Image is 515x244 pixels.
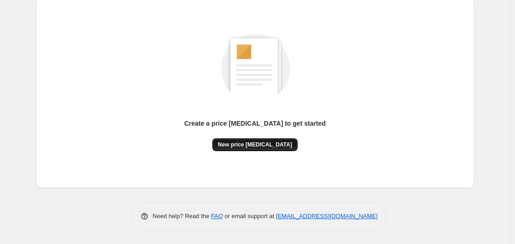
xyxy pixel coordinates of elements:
[212,138,298,151] button: New price [MEDICAL_DATA]
[218,141,292,148] span: New price [MEDICAL_DATA]
[223,213,276,220] span: or email support at
[211,213,223,220] a: FAQ
[153,213,211,220] span: Need help? Read the
[276,213,377,220] a: [EMAIL_ADDRESS][DOMAIN_NAME]
[184,119,326,128] p: Create a price [MEDICAL_DATA] to get started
